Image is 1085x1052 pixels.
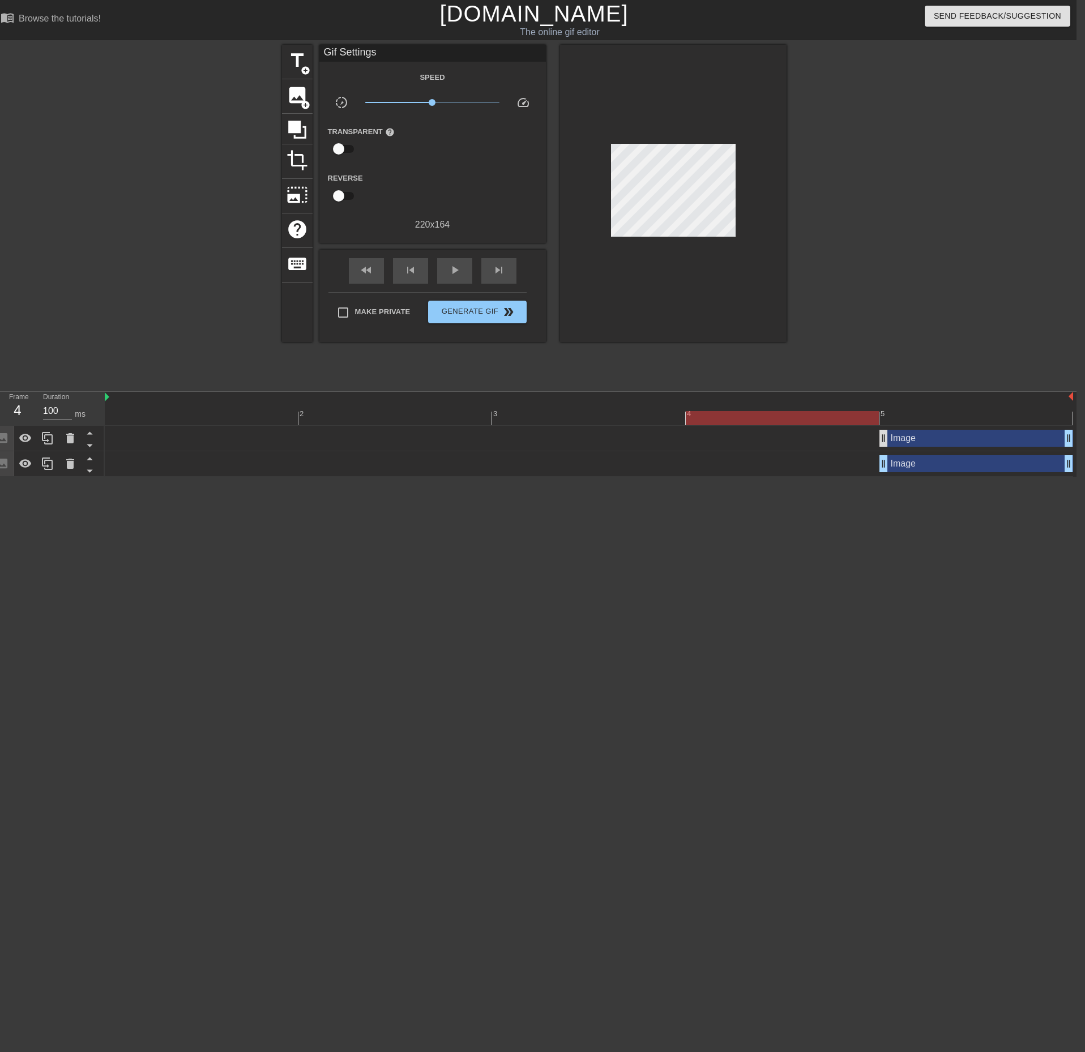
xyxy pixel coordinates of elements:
[878,433,889,444] span: drag_handle
[516,96,530,109] span: speed
[287,50,308,71] span: title
[433,305,522,319] span: Generate Gif
[492,263,506,277] span: skip_next
[75,408,86,420] div: ms
[1,11,14,24] span: menu_book
[287,219,308,240] span: help
[355,306,411,318] span: Make Private
[493,408,499,420] div: 3
[360,263,373,277] span: fast_rewind
[287,149,308,171] span: crop
[328,126,395,138] label: Transparent
[335,96,348,109] span: slow_motion_video
[420,72,445,83] label: Speed
[934,9,1061,23] span: Send Feedback/Suggestion
[301,100,310,110] span: add_circle
[301,66,310,75] span: add_circle
[319,45,546,62] div: Gif Settings
[502,305,515,319] span: double_arrow
[687,408,693,420] div: 4
[1063,433,1074,444] span: drag_handle
[925,6,1070,27] button: Send Feedback/Suggestion
[1,11,101,28] a: Browse the tutorials!
[1069,392,1073,401] img: bound-end.png
[328,173,363,184] label: Reverse
[428,301,526,323] button: Generate Gif
[287,253,308,275] span: keyboard
[439,1,628,26] a: [DOMAIN_NAME]
[404,263,417,277] span: skip_previous
[385,127,395,137] span: help
[43,394,69,401] label: Duration
[287,184,308,206] span: photo_size_select_large
[19,14,101,23] div: Browse the tutorials!
[287,84,308,106] span: image
[448,263,462,277] span: play_arrow
[300,408,306,420] div: 2
[878,458,889,469] span: drag_handle
[881,408,887,420] div: 5
[319,218,546,232] div: 220 x 164
[9,400,26,421] div: 4
[359,25,761,39] div: The online gif editor
[1,392,35,425] div: Frame
[1063,458,1074,469] span: drag_handle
